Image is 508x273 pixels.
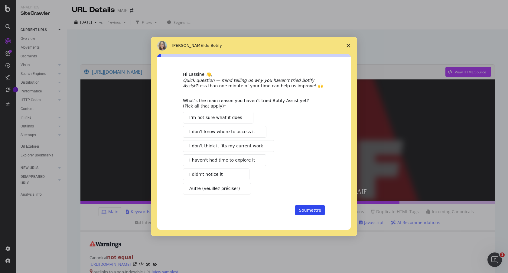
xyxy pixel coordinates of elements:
div: Hi Lassine 👋, [183,72,325,78]
span: de Botify [204,43,222,48]
span: I’m not sure what it does [189,114,242,121]
span: I don’t think it fits my current work [189,143,263,149]
div: Less than one minute of your time can help us improve! 🙌 [183,78,325,88]
span: I haven’t had time to explore it [189,157,255,163]
button: I’m not sure what it does [183,112,253,124]
button: I don’t think it fits my current work [183,140,274,152]
span: Autre (veuillez préciser) [189,185,240,192]
button: I haven’t had time to explore it [183,154,266,166]
span: I didn’t notice it [189,171,223,178]
button: Autre (veuillez préciser) [183,183,251,194]
span: [PERSON_NAME] [172,43,204,48]
span: I don’t know where to access it [189,129,255,135]
button: Soumettre [295,205,325,215]
span: Fermer l'enquête [340,37,357,54]
button: I didn’t notice it [183,169,249,180]
i: Quick question — mind telling us why you haven’t tried Botify Assist? [183,78,314,88]
div: What’s the main reason you haven’t tried Botify Assist yet? (Pick all that apply) [183,98,316,109]
img: Profile image for Colleen [157,41,167,50]
button: I don’t know where to access it [183,126,266,138]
